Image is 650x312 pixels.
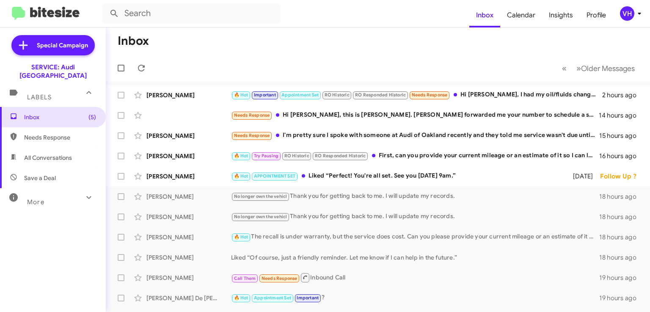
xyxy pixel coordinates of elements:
[231,232,599,242] div: The recall is under warranty, but the service does cost. Can you please provide your current mile...
[231,131,599,140] div: I'm pretty sure I spoke with someone at Audi of Oakland recently and they told me service wasn't ...
[24,174,56,182] span: Save a Deal
[613,6,641,21] button: VH
[146,294,231,302] div: [PERSON_NAME] De [PERSON_NAME]
[146,253,231,262] div: [PERSON_NAME]
[254,153,278,159] span: Try Pausing
[234,234,248,240] span: 🔥 Hot
[37,41,88,49] span: Special Campaign
[27,198,44,206] span: More
[599,233,643,241] div: 18 hours ago
[557,60,640,77] nav: Page navigation example
[231,192,599,201] div: Thank you for getting back to me. I will update my records.
[231,90,602,100] div: Hi [PERSON_NAME], I had my oil/fluids changed at another spot to save money on cash.
[231,272,599,283] div: Inbound Call
[24,153,72,162] span: All Conversations
[297,295,319,301] span: Important
[234,92,248,98] span: 🔥 Hot
[146,274,231,282] div: [PERSON_NAME]
[234,194,287,199] span: No longer own the vehicl
[11,35,95,55] a: Special Campaign
[600,172,643,181] div: Follow Up ?
[602,91,643,99] div: 2 hours ago
[565,172,600,181] div: [DATE]
[599,294,643,302] div: 19 hours ago
[27,93,52,101] span: Labels
[146,233,231,241] div: [PERSON_NAME]
[325,92,350,98] span: RO Historic
[231,171,565,181] div: Liked “Perfect! You're all set. See you [DATE] 9am.”
[234,153,248,159] span: 🔥 Hot
[234,133,270,138] span: Needs Response
[581,64,635,73] span: Older Messages
[24,133,96,142] span: Needs Response
[146,131,231,140] div: [PERSON_NAME]
[231,212,599,222] div: Thank you for getting back to me. I will update my records.
[542,3,580,27] a: Insights
[254,173,295,179] span: APPOINTMENT SET
[412,92,448,98] span: Needs Response
[118,34,149,48] h1: Inbox
[620,6,634,21] div: VH
[231,293,599,303] div: ?
[254,295,291,301] span: Appointment Set
[599,213,643,221] div: 18 hours ago
[599,192,643,201] div: 18 hours ago
[557,60,572,77] button: Previous
[262,276,297,281] span: Needs Response
[315,153,366,159] span: RO Responded Historic
[571,60,640,77] button: Next
[231,151,599,161] div: First, can you provide your current mileage or an estimate of it so I can look at the options for...
[576,63,581,74] span: »
[24,113,96,121] span: Inbox
[580,3,613,27] a: Profile
[234,112,270,118] span: Needs Response
[500,3,542,27] a: Calendar
[599,111,643,120] div: 14 hours ago
[599,152,643,160] div: 16 hours ago
[234,276,256,281] span: Call Them
[284,153,309,159] span: RO Historic
[469,3,500,27] a: Inbox
[146,91,231,99] div: [PERSON_NAME]
[234,173,248,179] span: 🔥 Hot
[355,92,406,98] span: RO Responded Historic
[102,3,280,24] input: Search
[234,295,248,301] span: 🔥 Hot
[88,113,96,121] span: (5)
[599,274,643,282] div: 19 hours ago
[234,214,287,219] span: No longer own the vehicl
[599,131,643,140] div: 15 hours ago
[231,253,599,262] div: Liked “Of course, just a friendly reminder. Let me know if I can help in the future.”
[562,63,567,74] span: «
[254,92,276,98] span: Important
[146,172,231,181] div: [PERSON_NAME]
[231,110,599,120] div: Hi [PERSON_NAME], this is [PERSON_NAME]. [PERSON_NAME] forwarded me your number to schedule a ser...
[281,92,319,98] span: Appointment Set
[599,253,643,262] div: 18 hours ago
[146,192,231,201] div: [PERSON_NAME]
[146,152,231,160] div: [PERSON_NAME]
[146,213,231,221] div: [PERSON_NAME]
